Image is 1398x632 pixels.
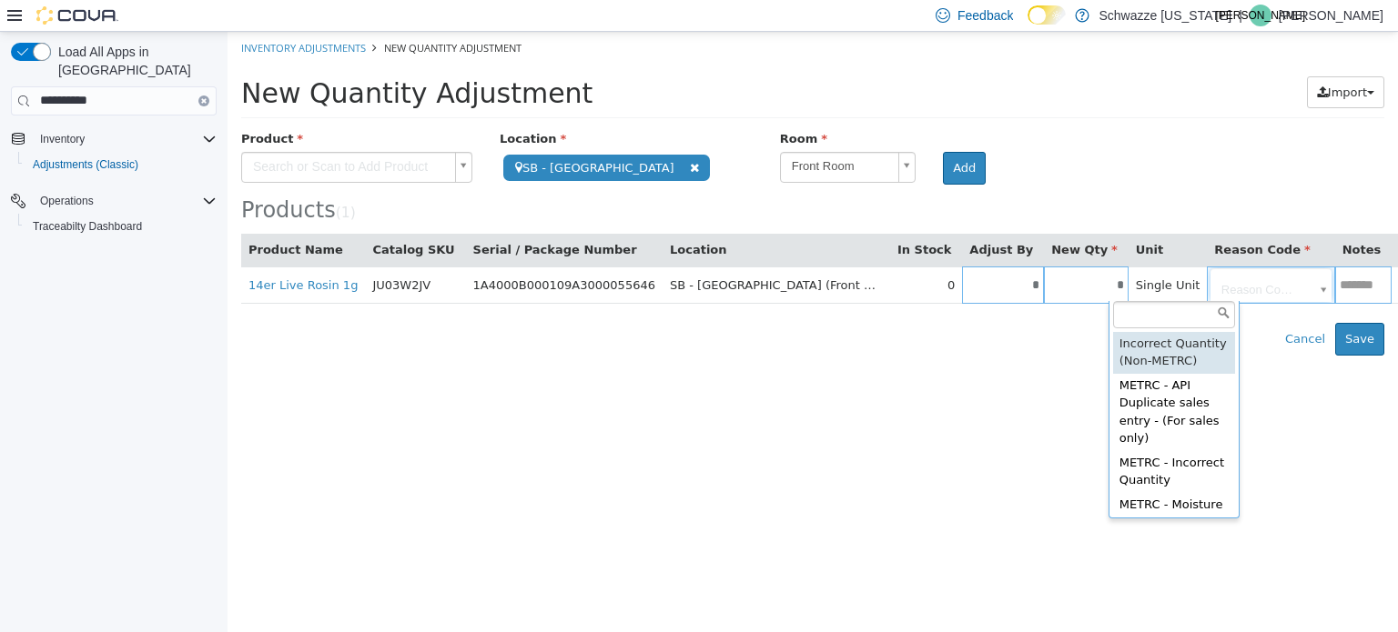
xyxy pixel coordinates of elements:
[198,95,209,106] button: Clear input
[957,6,1013,25] span: Feedback
[18,152,224,177] button: Adjustments (Classic)
[33,190,101,212] button: Operations
[25,216,149,237] a: Traceabilty Dashboard
[11,119,217,286] nav: Complex example
[1216,5,1306,26] span: [PERSON_NAME]
[886,342,1008,419] div: METRC - API Duplicate sales entry - (For sales only)
[1279,5,1383,26] p: [PERSON_NAME]
[886,300,1008,342] div: Incorrect Quantity (Non-METRC)
[36,6,118,25] img: Cova
[25,154,217,176] span: Adjustments (Classic)
[1250,5,1271,26] div: Jose Avila
[18,214,224,239] button: Traceabilty Dashboard
[33,157,138,172] span: Adjustments (Classic)
[4,188,224,214] button: Operations
[4,126,224,152] button: Inventory
[1099,5,1231,26] p: Schwazze [US_STATE]
[25,216,217,237] span: Traceabilty Dashboard
[886,461,1008,503] div: METRC - Moisture Weight Change
[40,132,85,146] span: Inventory
[33,219,142,234] span: Traceabilty Dashboard
[33,128,217,150] span: Inventory
[33,190,217,212] span: Operations
[886,419,1008,461] div: METRC - Incorrect Quantity
[33,128,92,150] button: Inventory
[40,194,94,208] span: Operations
[1028,5,1066,25] input: Dark Mode
[25,154,146,176] a: Adjustments (Classic)
[51,43,217,79] span: Load All Apps in [GEOGRAPHIC_DATA]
